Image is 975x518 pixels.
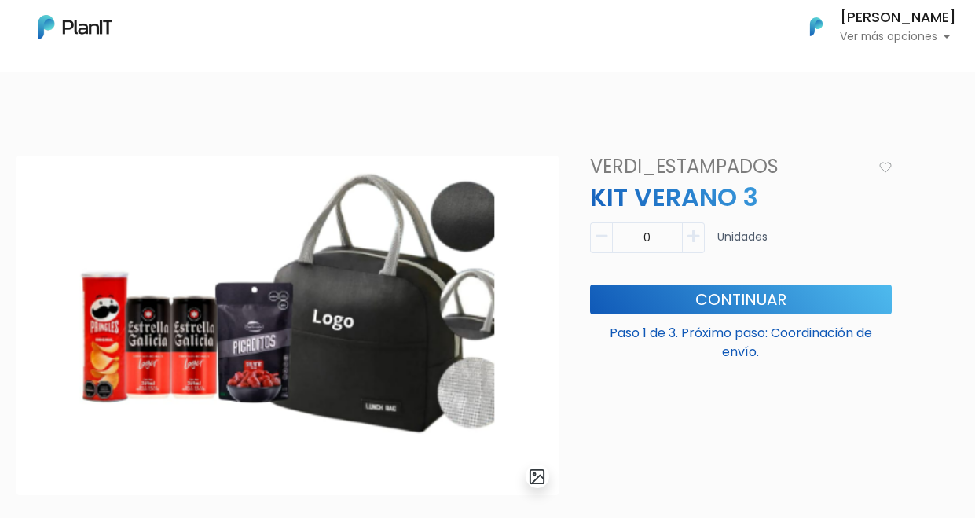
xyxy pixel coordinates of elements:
button: PlanIt Logo [PERSON_NAME] Ver más opciones [790,6,956,47]
p: KIT VERANO 3 [581,178,901,216]
img: gallery-light [528,468,546,486]
p: Ver más opciones [840,31,956,42]
img: heart_icon [879,162,892,173]
p: Paso 1 de 3. Próximo paso: Coordinación de envío. [590,318,892,362]
h6: [PERSON_NAME] [840,11,956,25]
img: Captura_de_pantalla_2025-09-09_101044.png [16,156,559,495]
img: PlanIt Logo [799,9,834,44]
img: PlanIt Logo [38,15,112,39]
p: Unidades [717,229,768,259]
button: Continuar [590,285,892,314]
h4: VERDI_ESTAMPADOS [581,156,874,178]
